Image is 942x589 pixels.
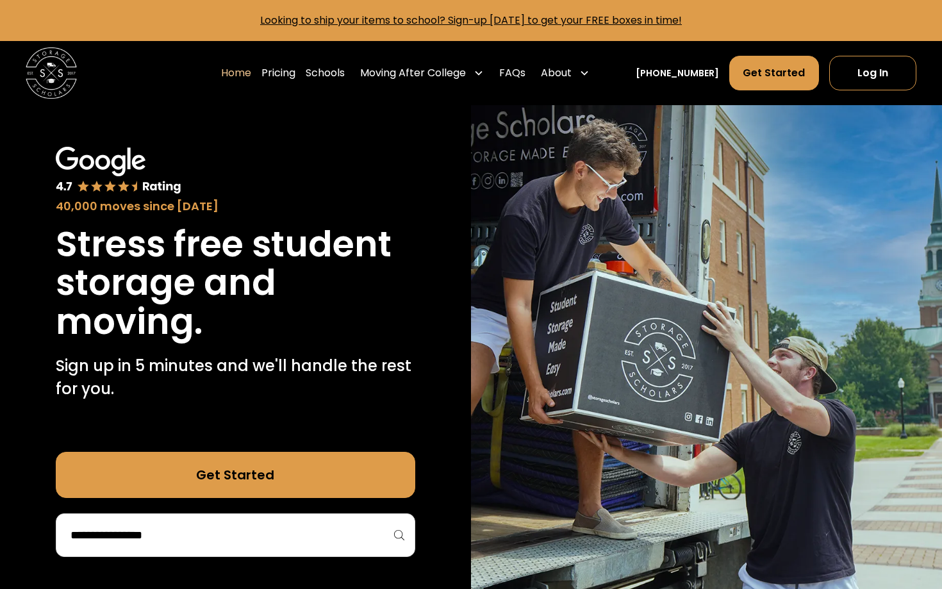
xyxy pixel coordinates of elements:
div: About [536,55,595,91]
div: Moving After College [360,65,466,81]
div: About [541,65,572,81]
a: Log In [829,56,916,90]
a: Get Started [56,452,415,498]
a: Get Started [729,56,818,90]
a: [PHONE_NUMBER] [636,67,719,80]
img: Storage Scholars main logo [26,47,77,99]
a: Schools [306,55,345,91]
div: 40,000 moves since [DATE] [56,197,415,215]
h1: Stress free student storage and moving. [56,225,415,342]
img: Google 4.7 star rating [56,147,182,195]
a: Pricing [261,55,295,91]
a: Home [221,55,251,91]
a: Looking to ship your items to school? Sign-up [DATE] to get your FREE boxes in time! [260,13,682,28]
div: Moving After College [355,55,489,91]
a: FAQs [499,55,525,91]
p: Sign up in 5 minutes and we'll handle the rest for you. [56,354,415,401]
